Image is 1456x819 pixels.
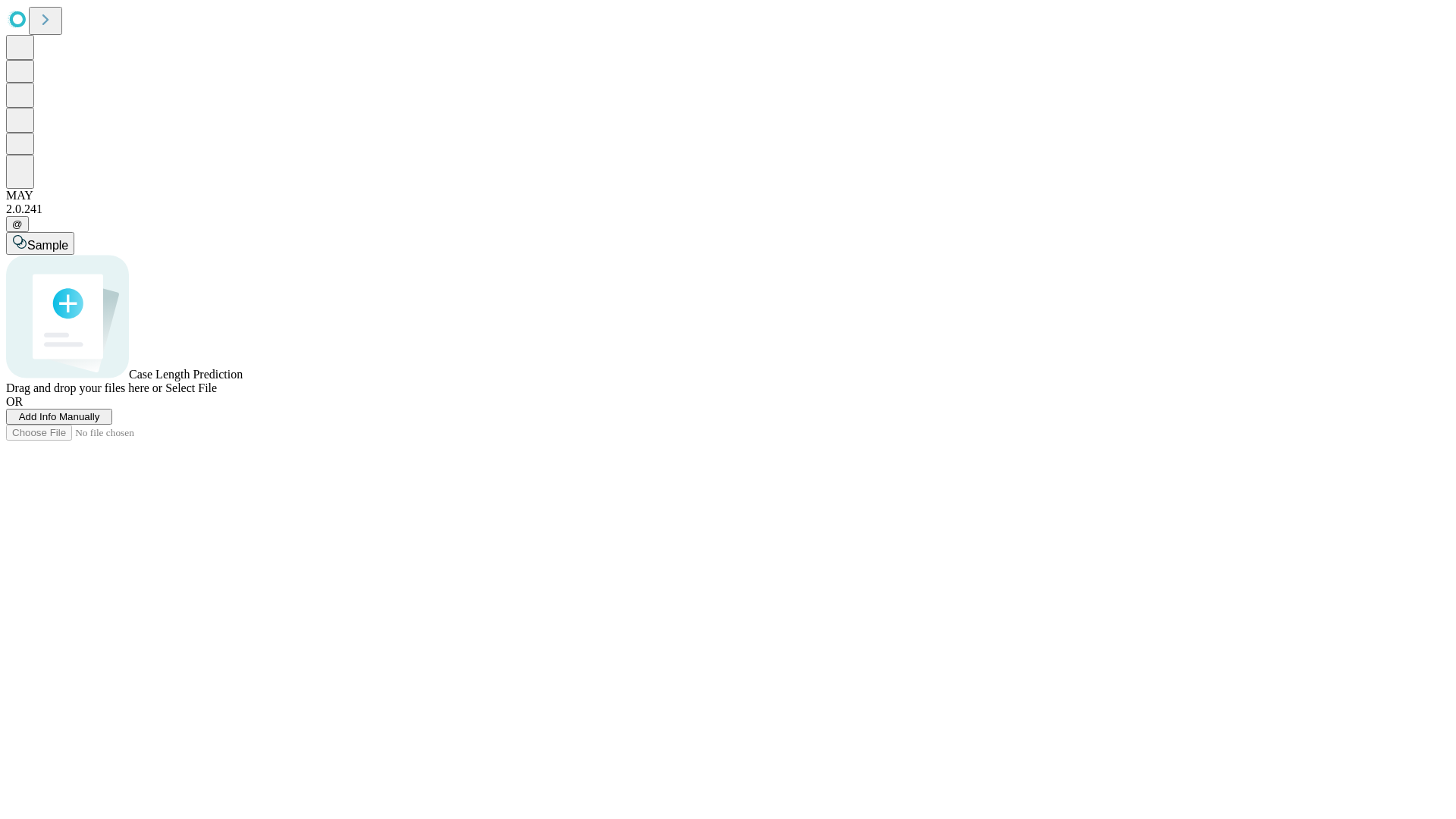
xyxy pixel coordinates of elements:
span: Select File [165,381,217,394]
div: 2.0.241 [6,202,1450,216]
span: Add Info Manually [19,411,100,422]
span: Case Length Prediction [129,368,243,381]
span: Drag and drop your files here or [6,381,162,394]
div: MAY [6,189,1450,202]
button: Sample [6,232,74,255]
span: Sample [27,239,68,252]
span: @ [12,218,23,230]
button: @ [6,216,29,232]
button: Add Info Manually [6,409,112,425]
span: OR [6,395,23,408]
